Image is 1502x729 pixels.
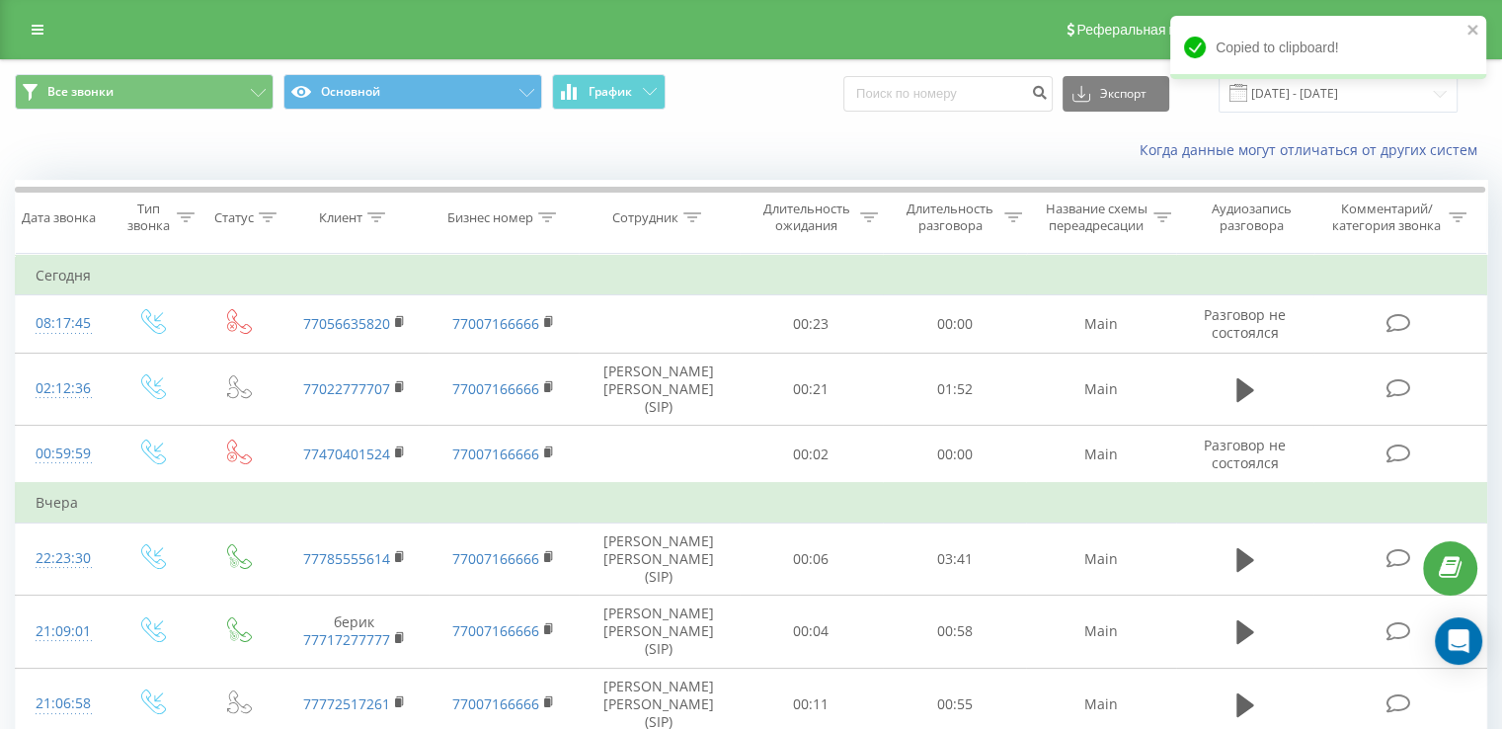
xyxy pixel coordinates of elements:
div: Сотрудник [612,209,678,226]
div: Тип звонка [124,201,171,234]
div: Аудиозапись разговора [1194,201,1309,234]
span: График [589,85,632,99]
a: Когда данные могут отличаться от других систем [1140,140,1487,159]
td: Main [1026,523,1175,596]
div: Дата звонка [22,209,96,226]
td: 00:58 [883,596,1026,669]
td: 00:21 [740,353,883,426]
div: 02:12:36 [36,369,88,408]
div: Длительность ожидания [757,201,856,234]
td: [PERSON_NAME] [PERSON_NAME] (SIP) [579,523,740,596]
td: Вчера [16,483,1487,523]
span: Разговор не состоялся [1204,436,1286,472]
button: График [552,74,666,110]
a: 77470401524 [303,445,390,463]
td: 00:04 [740,596,883,669]
button: close [1466,22,1480,40]
div: Длительность разговора [901,201,999,234]
a: 77007166666 [452,379,539,398]
span: Все звонки [47,84,114,100]
div: Название схемы переадресации [1045,201,1148,234]
td: [PERSON_NAME] [PERSON_NAME] (SIP) [579,596,740,669]
td: [PERSON_NAME] [PERSON_NAME] (SIP) [579,353,740,426]
a: 77007166666 [452,694,539,713]
button: Основной [283,74,542,110]
button: Экспорт [1063,76,1169,112]
td: 00:00 [883,426,1026,484]
td: 01:52 [883,353,1026,426]
div: 22:23:30 [36,539,88,578]
div: 21:09:01 [36,612,88,651]
a: 77007166666 [452,621,539,640]
a: 77007166666 [452,549,539,568]
a: 77022777707 [303,379,390,398]
div: Бизнес номер [447,209,533,226]
span: Реферальная программа [1076,22,1238,38]
div: 08:17:45 [36,304,88,343]
td: 00:06 [740,523,883,596]
td: 00:23 [740,295,883,353]
td: Main [1026,353,1175,426]
td: берик [279,596,429,669]
td: 03:41 [883,523,1026,596]
div: Статус [214,209,254,226]
div: Комментарий/категория звонка [1328,201,1444,234]
div: 00:59:59 [36,435,88,473]
a: 77772517261 [303,694,390,713]
a: 77785555614 [303,549,390,568]
input: Поиск по номеру [843,76,1053,112]
td: 00:02 [740,426,883,484]
span: Разговор не состоялся [1204,305,1286,342]
div: 21:06:58 [36,685,88,723]
a: 77056635820 [303,314,390,333]
td: Сегодня [16,256,1487,295]
a: 77717277777 [303,630,390,649]
td: 00:00 [883,295,1026,353]
td: Main [1026,596,1175,669]
td: Main [1026,426,1175,484]
div: Клиент [319,209,362,226]
a: 77007166666 [452,445,539,463]
a: 77007166666 [452,314,539,333]
div: Open Intercom Messenger [1435,617,1482,665]
div: Copied to clipboard! [1170,16,1486,79]
td: Main [1026,295,1175,353]
button: Все звонки [15,74,274,110]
